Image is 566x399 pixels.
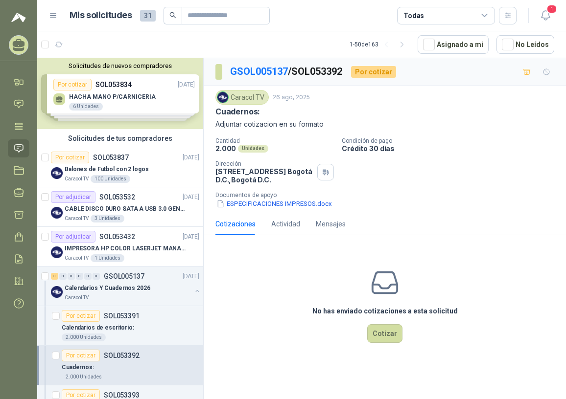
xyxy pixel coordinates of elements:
p: [DATE] [183,153,199,162]
div: Por cotizar [62,350,100,361]
button: Cotizar [367,324,402,343]
p: 2.000 [215,144,236,153]
div: Actividad [271,219,300,229]
button: No Leídos [496,35,554,54]
h3: No has enviado cotizaciones a esta solicitud [312,306,458,316]
p: SOL053393 [104,392,140,399]
button: Asignado a mi [418,35,489,54]
p: [DATE] [183,232,199,242]
p: CABLE DISCO DURO SATA A USB 3.0 GENERICO [65,204,187,214]
div: Solicitudes de nuevos compradoresPor cotizarSOL053834[DATE] HACHA MANO P/CARNICERIA6 UnidadesPor ... [37,58,203,129]
p: 26 ago, 2025 [273,93,310,102]
img: Company Logo [51,246,63,258]
div: 1 Unidades [91,254,124,262]
p: SOL053837 [93,154,129,161]
div: Por adjudicar [51,191,95,203]
a: Por adjudicarSOL053432[DATE] Company LogoIMPRESORA HP COLOR LASERJET MANAGED E45028DNCaracol TV1 ... [37,227,203,266]
div: Todas [403,10,424,21]
p: Caracol TV [65,175,89,183]
p: SOL053432 [99,233,135,240]
a: 3 0 0 0 0 0 GSOL005137[DATE] Company LogoCalendarios Y Cuadernos 2026Caracol TV [51,270,201,302]
img: Logo peakr [11,12,26,23]
div: 2.000 Unidades [62,333,106,341]
p: Balones de Futbol con 2 logos [65,165,149,174]
span: 31 [140,10,156,22]
span: search [169,12,176,19]
div: Cotizaciones [215,219,256,229]
div: Caracol TV [215,90,269,105]
div: 100 Unidades [91,175,130,183]
p: [DATE] [183,272,199,281]
p: Condición de pago [342,137,562,144]
div: 3 Unidades [91,215,124,222]
div: 0 [84,273,92,280]
p: Adjuntar cotizacion en su formato [215,119,554,130]
p: Documentos de apoyo [215,192,562,199]
p: SOL053391 [104,312,140,319]
button: 1 [537,7,554,24]
div: Por cotizar [351,66,396,78]
div: 2.000 Unidades [62,373,106,381]
p: / SOL053392 [230,64,343,79]
div: 0 [93,273,100,280]
p: Calendarios de escritorio: [62,323,134,332]
div: 0 [68,273,75,280]
div: 0 [76,273,83,280]
p: Cantidad [215,137,334,144]
h1: Mis solicitudes [70,8,132,22]
button: Solicitudes de nuevos compradores [41,62,199,69]
img: Company Logo [51,207,63,219]
div: Por adjudicar [51,231,95,243]
a: Por cotizarSOL053391Calendarios de escritorio:2.000 Unidades [37,306,203,346]
p: Caracol TV [65,215,89,222]
p: Cuadernos: [62,363,94,372]
p: GSOL005137 [104,273,144,280]
p: IMPRESORA HP COLOR LASERJET MANAGED E45028DN [65,244,187,253]
div: Solicitudes de tus compradores [37,129,203,148]
div: 3 [51,273,58,280]
div: Por cotizar [51,152,89,163]
a: Por cotizarSOL053392Cuadernos:2.000 Unidades [37,346,203,385]
div: Por cotizar [62,310,100,322]
button: ESPECIFICACIONES IMPRESOS.docx [215,199,333,209]
span: 1 [546,4,557,14]
img: Company Logo [51,167,63,179]
div: Unidades [238,145,268,153]
img: Company Logo [217,92,228,103]
p: Calendarios Y Cuadernos 2026 [65,284,150,293]
p: Dirección [215,160,313,167]
p: SOL053392 [104,352,140,359]
a: Por cotizarSOL053837[DATE] Company LogoBalones de Futbol con 2 logosCaracol TV100 Unidades [37,148,203,187]
p: Crédito 30 días [342,144,562,153]
p: Caracol TV [65,294,89,302]
div: 1 - 50 de 163 [350,37,410,52]
p: SOL053532 [99,194,135,200]
p: Caracol TV [65,254,89,262]
p: [STREET_ADDRESS] Bogotá D.C. , Bogotá D.C. [215,167,313,184]
div: 0 [59,273,67,280]
p: [DATE] [183,193,199,202]
div: Mensajes [316,219,346,229]
a: GSOL005137 [230,66,288,77]
img: Company Logo [51,286,63,298]
a: Por adjudicarSOL053532[DATE] Company LogoCABLE DISCO DURO SATA A USB 3.0 GENERICOCaracol TV3 Unid... [37,187,203,227]
p: Cuadernos: [215,107,260,117]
